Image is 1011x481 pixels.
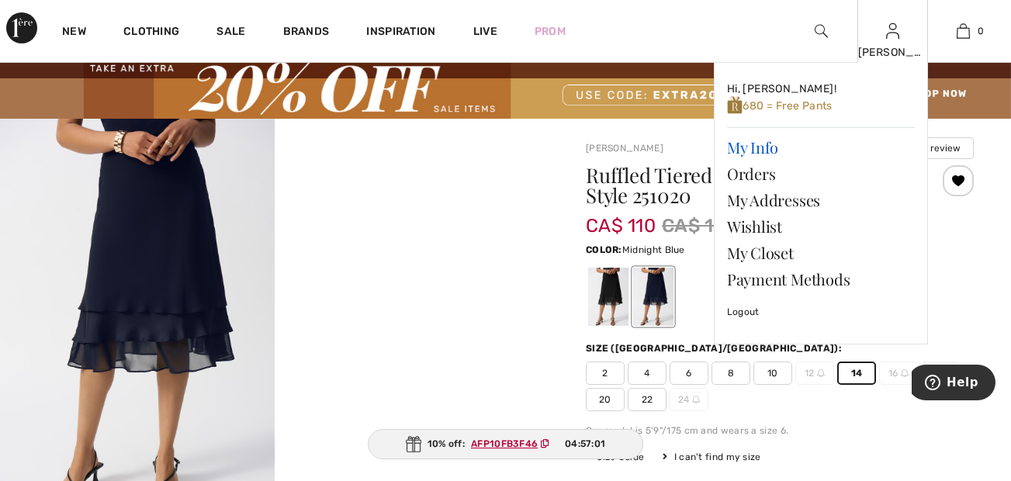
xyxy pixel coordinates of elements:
[727,240,915,266] a: My Closet
[727,187,915,213] a: My Addresses
[727,99,833,112] span: 680 = Free Pants
[727,95,743,115] img: loyalty_logo_r.svg
[473,23,497,40] a: Live
[879,362,918,385] span: 16
[586,143,663,154] a: [PERSON_NAME]
[628,362,666,385] span: 4
[283,25,330,41] a: Brands
[6,12,37,43] img: 1ère Avenue
[565,437,605,451] span: 04:57:01
[535,23,566,40] a: Prom
[978,24,984,38] span: 0
[957,22,970,40] img: My Bag
[586,424,974,438] div: Our model is 5'9"/175 cm and wears a size 6.
[712,362,750,385] span: 8
[586,244,622,255] span: Color:
[622,244,685,255] span: Midnight Blue
[921,362,960,385] span: 18
[727,75,915,121] a: Hi, [PERSON_NAME]! 680 = Free Pants
[929,22,998,40] a: 0
[727,134,915,161] a: My Info
[727,292,915,331] a: Logout
[586,165,909,206] h1: Ruffled Tiered Midi Skirt Style 251020
[366,25,435,41] span: Inspiration
[62,25,86,41] a: New
[586,199,656,237] span: CA$ 110
[727,82,836,95] span: Hi, [PERSON_NAME]!
[670,362,708,385] span: 6
[670,388,708,411] span: 24
[586,362,625,385] span: 2
[727,266,915,292] a: Payment Methods
[837,362,876,385] span: 14
[884,137,974,159] button: Write a review
[901,369,909,377] img: ring-m.svg
[471,438,538,449] ins: AFP10FB3F46
[588,268,628,327] div: Black
[815,22,828,40] img: search the website
[662,212,737,240] span: CA$ 169
[727,213,915,240] a: Wishlist
[692,396,700,403] img: ring-m.svg
[817,369,825,377] img: ring-m.svg
[628,388,666,411] span: 22
[663,450,760,464] div: I can't find my size
[586,388,625,411] span: 20
[886,23,899,38] a: Sign In
[406,436,421,452] img: Gift.svg
[795,362,834,385] span: 12
[586,341,845,355] div: Size ([GEOGRAPHIC_DATA]/[GEOGRAPHIC_DATA]):
[912,365,995,403] iframe: Opens a widget where you can find more information
[727,161,915,187] a: Orders
[123,25,179,41] a: Clothing
[886,22,899,40] img: My Info
[275,119,549,256] video: Your browser does not support the video tag.
[368,429,644,459] div: 10% off:
[753,362,792,385] span: 10
[858,44,927,61] div: [PERSON_NAME]
[633,268,673,327] div: Midnight Blue
[216,25,245,41] a: Sale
